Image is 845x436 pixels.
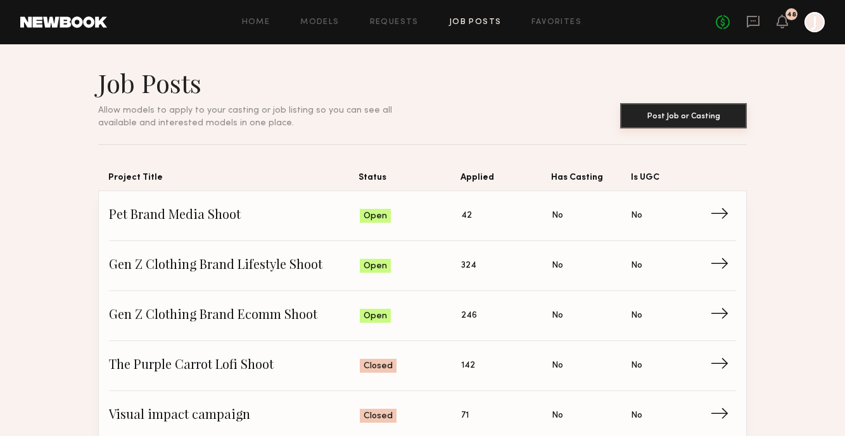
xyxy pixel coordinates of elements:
span: 71 [461,409,469,423]
a: Pet Brand Media ShootOpen42NoNo→ [109,191,736,241]
span: No [631,409,642,423]
span: Closed [364,410,393,423]
span: Status [359,170,461,190]
span: Closed [364,360,393,373]
span: Open [364,310,387,323]
a: Home [242,18,270,27]
a: Gen Z Clothing Brand Lifestyle ShootOpen324NoNo→ [109,241,736,291]
a: The Purple Carrot Lofi ShootClosed142NoNo→ [109,341,736,391]
span: → [710,306,736,325]
span: 142 [461,359,475,373]
span: No [552,309,563,323]
span: 42 [461,209,472,223]
span: Is UGC [631,170,711,190]
a: J [804,12,825,32]
span: No [631,309,642,323]
h1: Job Posts [98,67,422,99]
span: Gen Z Clothing Brand Lifestyle Shoot [109,256,360,275]
span: Visual impact campaign [109,406,360,425]
a: Job Posts [449,18,502,27]
span: No [552,259,563,273]
span: No [631,359,642,373]
span: Gen Z Clothing Brand Ecomm Shoot [109,306,360,325]
span: 246 [461,309,477,323]
span: No [552,209,563,223]
span: Applied [461,170,551,190]
span: 324 [461,259,476,273]
span: Has Casting [551,170,631,190]
span: Open [364,210,387,223]
span: Allow models to apply to your casting or job listing so you can see all available and interested ... [98,106,392,127]
a: Gen Z Clothing Brand Ecomm ShootOpen246NoNo→ [109,291,736,341]
a: Models [300,18,339,27]
span: The Purple Carrot Lofi Shoot [109,356,360,375]
span: → [710,406,736,425]
span: Pet Brand Media Shoot [109,206,360,225]
a: Favorites [531,18,581,27]
a: Requests [370,18,419,27]
span: No [631,209,642,223]
a: Post Job or Casting [620,104,747,129]
span: No [552,359,563,373]
span: → [710,206,736,225]
div: 48 [787,11,796,18]
span: No [631,259,642,273]
span: Open [364,260,387,273]
span: → [710,256,736,275]
span: Project Title [108,170,359,190]
span: → [710,356,736,375]
span: No [552,409,563,423]
button: Post Job or Casting [620,103,747,128]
